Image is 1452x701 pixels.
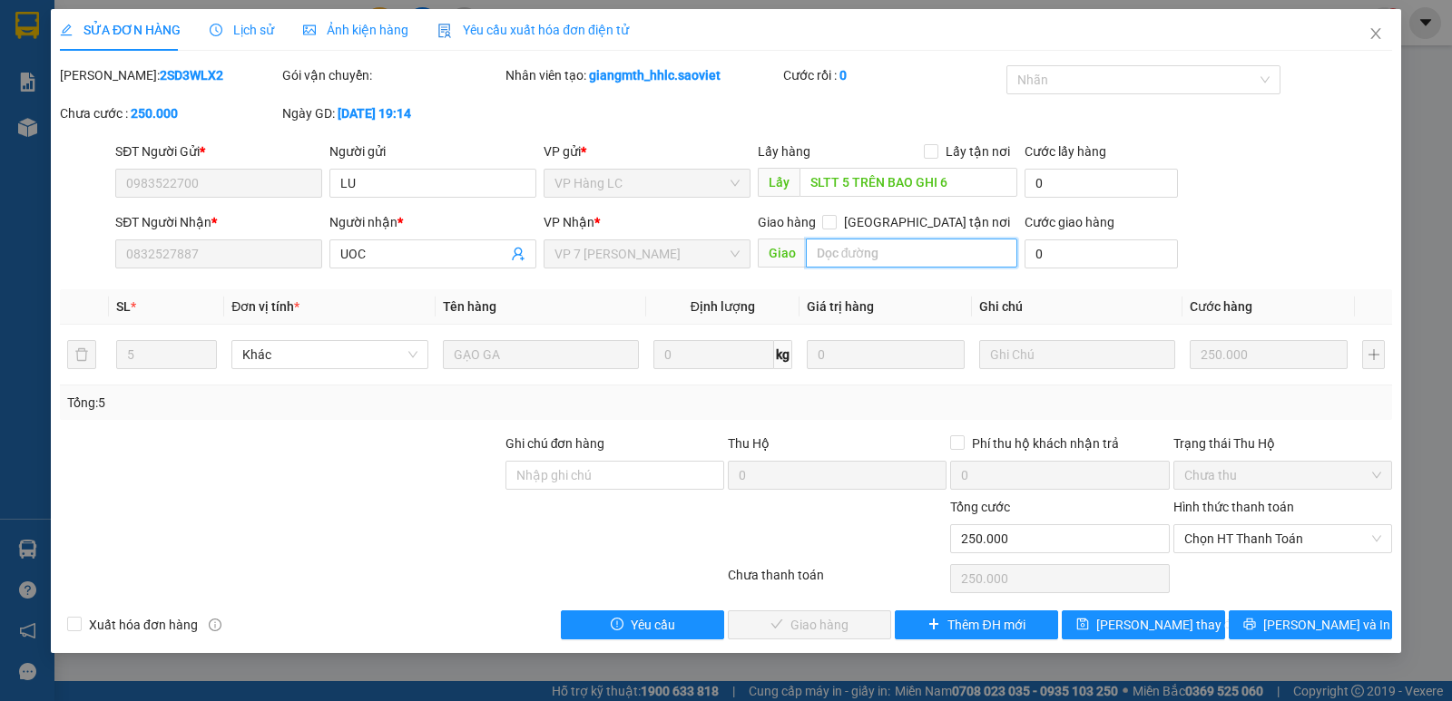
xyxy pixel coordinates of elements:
[947,615,1025,635] span: Thêm ĐH mới
[303,24,316,36] span: picture
[209,618,221,631] span: info-circle
[1229,610,1392,639] button: printer[PERSON_NAME] và In
[589,68,721,83] b: giangmth_hhlc.saoviet
[1362,340,1385,369] button: plus
[329,212,536,232] div: Người nhận
[807,299,874,314] span: Giá trị hàng
[1173,500,1294,514] label: Hình thức thanh toán
[728,610,891,639] button: checkGiao hàng
[60,24,73,36] span: edit
[1076,618,1089,632] span: save
[544,215,594,229] span: VP Nhận
[1184,525,1381,552] span: Chọn HT Thanh Toán
[115,141,322,161] div: SĐT Người Gửi
[60,23,181,37] span: SỬA ĐƠN HÀNG
[1025,144,1106,159] label: Cước lấy hàng
[1263,615,1390,635] span: [PERSON_NAME] và In
[1025,239,1178,268] input: Cước giao hàng
[774,340,792,369] span: kg
[338,106,411,121] b: [DATE] 19:14
[950,500,1010,514] span: Tổng cước
[1025,215,1114,229] label: Cước giao hàng
[758,239,806,268] span: Giao
[210,24,222,36] span: clock-circle
[783,65,1002,85] div: Cước rồi :
[691,299,755,314] span: Định lượng
[443,340,639,369] input: VD: Bàn, Ghế
[726,565,948,597] div: Chưa thanh toán
[807,340,965,369] input: 0
[1350,9,1401,60] button: Close
[60,65,279,85] div: [PERSON_NAME]:
[437,23,629,37] span: Yêu cầu xuất hóa đơn điện tử
[282,65,501,85] div: Gói vận chuyển:
[927,618,940,632] span: plus
[631,615,675,635] span: Yêu cầu
[511,247,525,261] span: user-add
[839,68,847,83] b: 0
[82,615,205,635] span: Xuất hóa đơn hàng
[443,299,496,314] span: Tên hàng
[965,433,1126,453] span: Phí thu hộ khách nhận trả
[160,68,223,83] b: 2SD3WLX2
[329,141,536,161] div: Người gửi
[1096,615,1241,635] span: [PERSON_NAME] thay đổi
[282,103,501,123] div: Ngày GD:
[115,212,322,232] div: SĐT Người Nhận
[1369,26,1383,41] span: close
[231,299,299,314] span: Đơn vị tính
[972,289,1182,325] th: Ghi chú
[1190,299,1252,314] span: Cước hàng
[979,340,1175,369] input: Ghi Chú
[800,168,1018,197] input: Dọc đường
[554,170,740,197] span: VP Hàng LC
[116,299,131,314] span: SL
[554,240,740,268] span: VP 7 Phạm Văn Đồng
[1062,610,1225,639] button: save[PERSON_NAME] thay đổi
[895,610,1058,639] button: plusThêm ĐH mới
[758,168,800,197] span: Lấy
[505,436,605,451] label: Ghi chú đơn hàng
[758,144,810,159] span: Lấy hàng
[1184,462,1381,489] span: Chưa thu
[67,393,562,413] div: Tổng: 5
[505,461,724,490] input: Ghi chú đơn hàng
[242,341,417,368] span: Khác
[60,103,279,123] div: Chưa cước :
[938,141,1017,161] span: Lấy tận nơi
[758,215,816,229] span: Giao hàng
[437,24,452,38] img: icon
[1190,340,1348,369] input: 0
[67,340,96,369] button: delete
[611,618,623,632] span: exclamation-circle
[505,65,780,85] div: Nhân viên tạo:
[303,23,408,37] span: Ảnh kiện hàng
[544,141,751,161] div: VP gửi
[131,106,178,121] b: 250.000
[728,436,770,451] span: Thu Hộ
[210,23,274,37] span: Lịch sử
[561,610,724,639] button: exclamation-circleYêu cầu
[1025,169,1178,198] input: Cước lấy hàng
[1243,618,1256,632] span: printer
[806,239,1018,268] input: Dọc đường
[837,212,1017,232] span: [GEOGRAPHIC_DATA] tận nơi
[1173,433,1392,453] div: Trạng thái Thu Hộ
